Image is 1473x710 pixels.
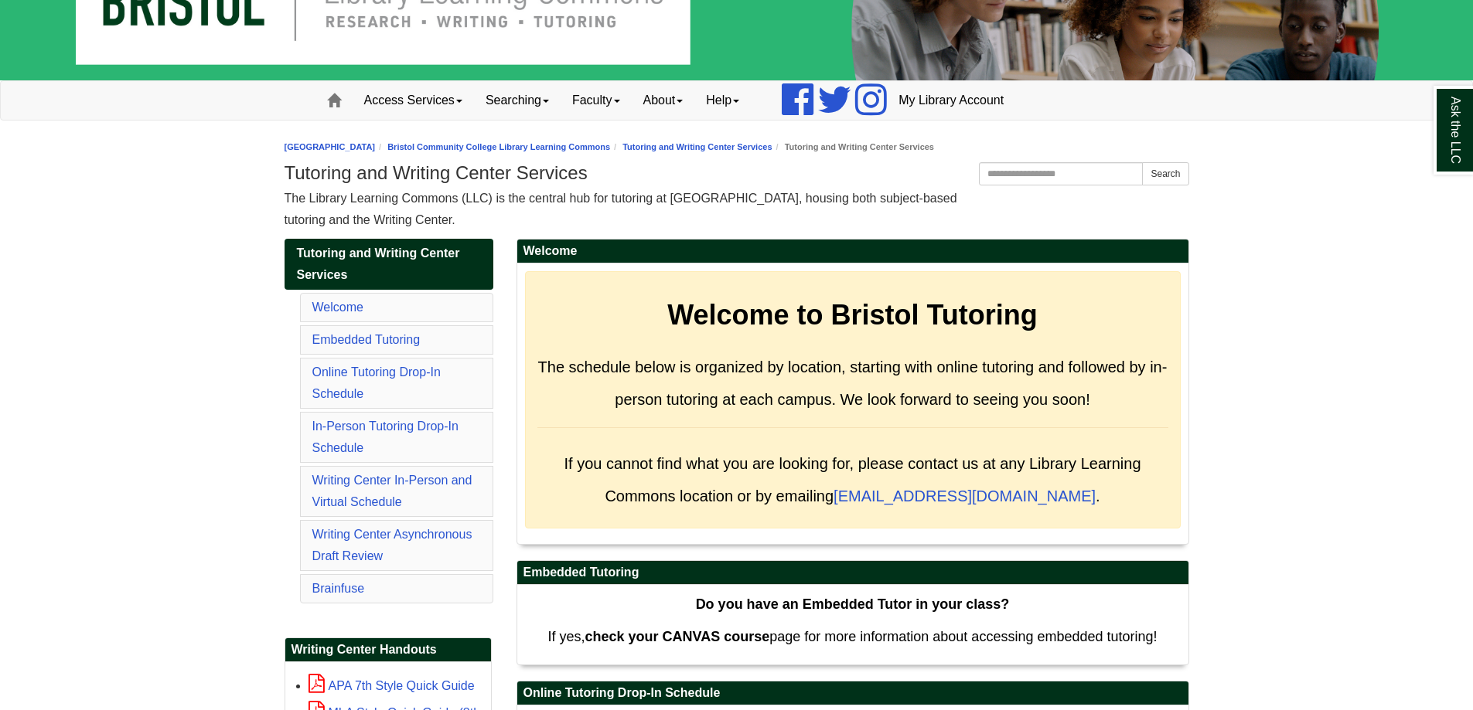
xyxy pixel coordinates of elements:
[285,142,376,151] a: [GEOGRAPHIC_DATA]
[564,455,1141,504] span: If you cannot find what you are looking for, please contact us at any Library Learning Commons lo...
[887,81,1015,120] a: My Library Account
[312,333,421,346] a: Embedded Tutoring
[538,358,1168,408] span: The schedule below is organized by location, starting with online tutoring and followed by in-per...
[517,561,1188,585] h2: Embedded Tutoring
[312,301,363,314] a: Welcome
[547,629,1157,644] span: If yes, page for more information about accessing embedded tutoring!
[667,299,1038,331] strong: Welcome to Bristol Tutoring
[694,81,751,120] a: Help
[1142,162,1188,185] button: Search
[285,638,491,662] h2: Writing Center Handouts
[285,192,957,226] span: The Library Learning Commons (LLC) is the central hub for tutoring at [GEOGRAPHIC_DATA], housing ...
[353,81,474,120] a: Access Services
[312,474,472,508] a: Writing Center In-Person and Virtual Schedule
[285,162,1189,184] h1: Tutoring and Writing Center Services
[632,81,695,120] a: About
[285,140,1189,155] nav: breadcrumb
[312,582,365,595] a: Brainfuse
[309,679,475,692] a: APA 7th Style Quick Guide
[834,487,1096,504] a: [EMAIL_ADDRESS][DOMAIN_NAME]
[312,528,472,562] a: Writing Center Asynchronous Draft Review
[285,239,493,290] a: Tutoring and Writing Center Services
[517,681,1188,705] h2: Online Tutoring Drop-In Schedule
[622,142,772,151] a: Tutoring and Writing Center Services
[312,365,441,400] a: Online Tutoring Drop-In Schedule
[312,420,459,454] a: In-Person Tutoring Drop-In Schedule
[387,142,610,151] a: Bristol Community College Library Learning Commons
[696,596,1010,612] strong: Do you have an Embedded Tutor in your class?
[561,81,632,120] a: Faculty
[772,140,934,155] li: Tutoring and Writing Center Services
[517,239,1188,263] h2: Welcome
[585,629,769,644] strong: check your CANVAS course
[297,246,460,281] span: Tutoring and Writing Center Services
[474,81,561,120] a: Searching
